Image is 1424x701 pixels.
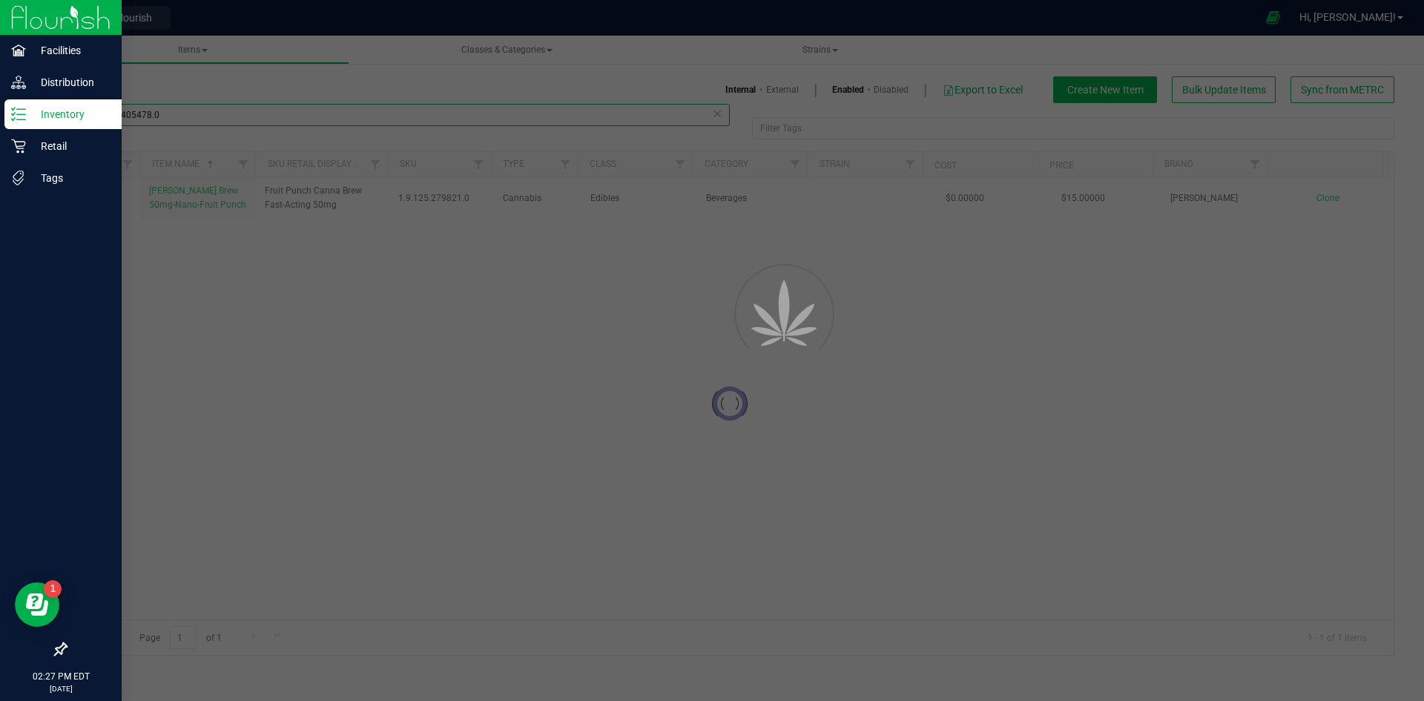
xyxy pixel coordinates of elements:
[11,43,26,58] inline-svg: Facilities
[11,171,26,185] inline-svg: Tags
[7,683,115,694] p: [DATE]
[11,139,26,154] inline-svg: Retail
[11,107,26,122] inline-svg: Inventory
[26,42,115,59] p: Facilities
[15,582,59,627] iframe: Resource center
[44,580,62,598] iframe: Resource center unread badge
[26,73,115,91] p: Distribution
[26,169,115,187] p: Tags
[26,137,115,155] p: Retail
[11,75,26,90] inline-svg: Distribution
[7,670,115,683] p: 02:27 PM EDT
[26,105,115,123] p: Inventory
